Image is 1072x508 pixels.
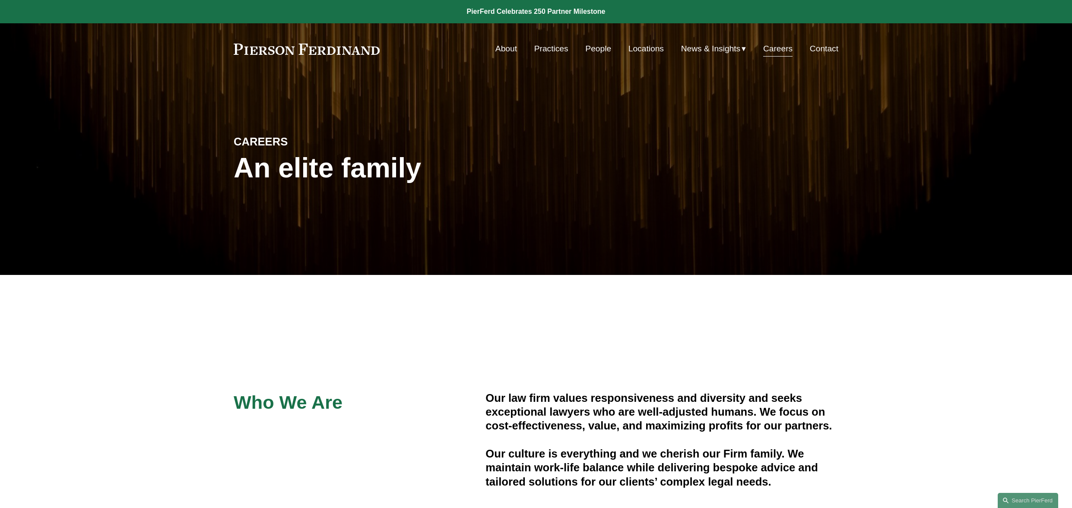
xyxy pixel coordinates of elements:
a: Practices [534,41,568,57]
a: folder dropdown [681,41,746,57]
h4: CAREERS [234,135,385,148]
a: People [585,41,611,57]
a: Search this site [998,493,1058,508]
h4: Our culture is everything and we cherish our Firm family. We maintain work-life balance while del... [485,447,838,489]
a: About [495,41,517,57]
h1: An elite family [234,152,536,184]
a: Locations [628,41,664,57]
span: News & Insights [681,41,741,57]
a: Careers [763,41,793,57]
h4: Our law firm values responsiveness and diversity and seeks exceptional lawyers who are well-adjus... [485,391,838,433]
a: Contact [810,41,838,57]
span: Who We Are [234,392,343,413]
